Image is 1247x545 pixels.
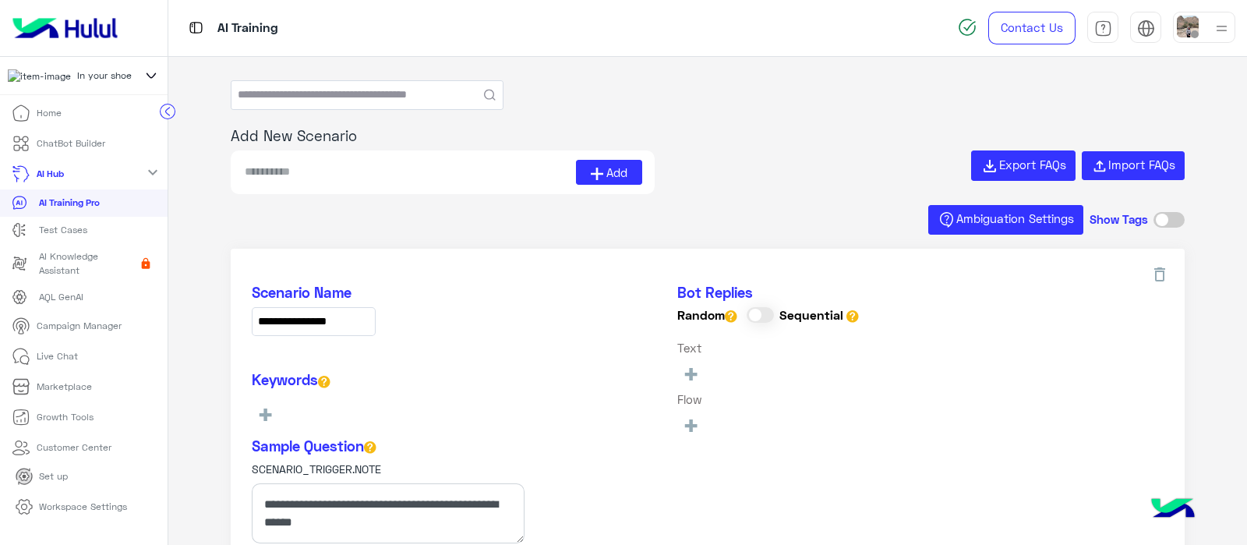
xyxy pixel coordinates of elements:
span: Bot Replies [677,284,753,301]
h5: Show Tags [1090,212,1148,229]
mat-icon: expand_more [143,163,162,182]
button: + [252,401,279,426]
p: Test Cases [39,223,87,237]
h5: Sample Question [252,437,525,455]
p: Customer Center [37,441,111,455]
button: Ambiguation Settings [928,205,1084,235]
button: Export FAQs [971,150,1076,181]
img: tab [186,18,206,37]
p: Live Chat [37,349,78,363]
button: Import FAQs [1082,151,1185,181]
h6: Flow [677,392,861,406]
p: AI Hub [37,167,64,181]
p: Growth Tools [37,410,94,424]
h5: Keywords [252,371,376,389]
span: Add [606,164,627,182]
span: Export FAQs [999,157,1066,172]
img: userImage [1177,16,1199,37]
span: SCENARIO_TRIGGER.NOTE [252,462,381,476]
img: spinner [958,18,977,37]
img: profile [1212,19,1231,38]
img: hulul-logo.png [1146,483,1200,537]
p: AI Training [217,18,278,39]
p: AI Training Pro [39,196,100,210]
button: Add [576,160,643,185]
img: tab [1094,19,1112,37]
p: Marketplace [37,380,92,394]
p: Home [37,106,62,120]
p: Workspace Settings [39,500,127,514]
p: AI Knowledge Assistant [39,249,135,278]
a: tab [1087,12,1118,44]
span: Import FAQs [1108,157,1175,172]
a: Contact Us [988,12,1076,44]
span: + [682,412,700,437]
p: Campaign Manager [37,319,122,333]
p: AQL GenAI [39,290,83,304]
button: + [677,412,705,437]
span: + [682,360,700,386]
img: 300744643126508 [8,69,71,83]
h6: Text [677,341,861,355]
h6: Random [677,307,737,323]
h5: Scenario Name [252,284,376,302]
p: ChatBot Builder [37,136,105,150]
p: Set up [39,469,68,483]
button: + [677,360,705,386]
button: Search [484,89,496,101]
span: In your shoe [77,69,132,83]
span: Ambiguation Settings [956,211,1074,225]
h5: Add New Scenario [231,127,1185,145]
a: Workspace Settings [3,492,140,522]
h6: Sequential [779,307,859,323]
a: Set up [3,462,80,492]
span: + [256,401,274,426]
img: Logo [6,12,124,44]
img: tab [1137,19,1155,37]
